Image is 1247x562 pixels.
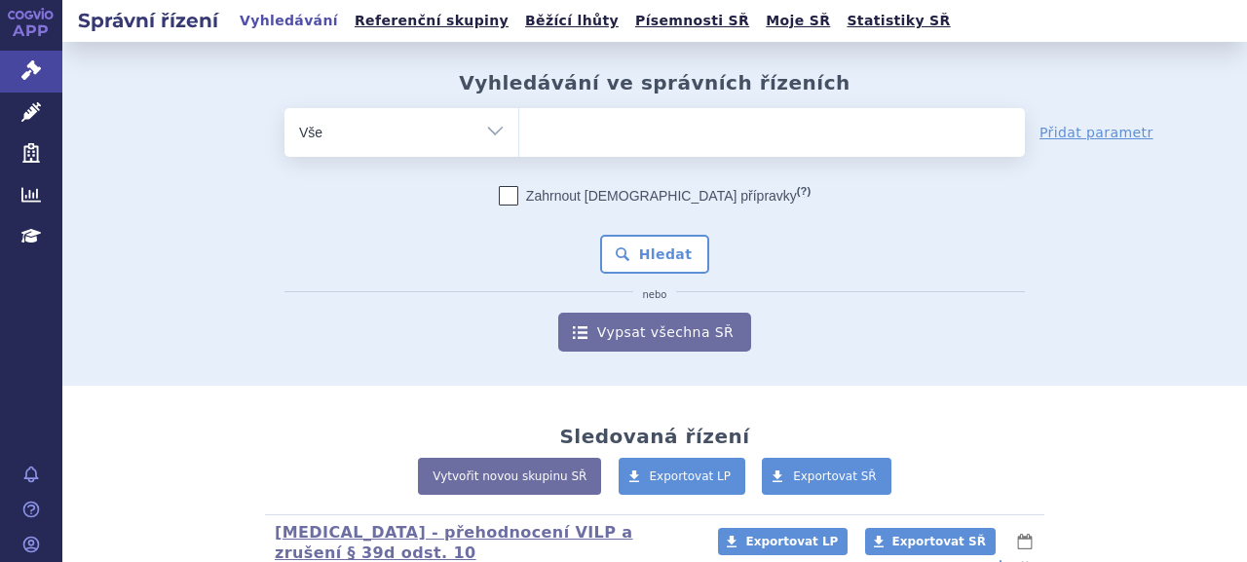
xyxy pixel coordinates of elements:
a: Exportovat LP [718,528,848,555]
a: Vypsat všechna SŘ [558,313,751,352]
a: Vyhledávání [234,8,344,34]
a: Písemnosti SŘ [629,8,755,34]
h2: Správní řízení [62,7,234,34]
a: [MEDICAL_DATA] - přehodnocení VILP a zrušení § 39d odst. 10 [275,523,633,562]
a: Běžící lhůty [519,8,624,34]
span: Exportovat SŘ [892,535,986,548]
a: Statistiky SŘ [841,8,956,34]
a: Referenční skupiny [349,8,514,34]
span: Exportovat LP [745,535,838,548]
a: Exportovat SŘ [865,528,996,555]
button: Hledat [600,235,710,274]
span: Exportovat LP [650,469,732,483]
span: Exportovat SŘ [793,469,877,483]
h2: Sledovaná řízení [559,425,749,448]
a: Moje SŘ [760,8,836,34]
i: nebo [633,289,677,301]
a: Přidat parametr [1039,123,1153,142]
a: Vytvořit novou skupinu SŘ [418,458,601,495]
abbr: (?) [797,185,811,198]
button: lhůty [1015,530,1035,553]
a: Exportovat LP [619,458,746,495]
a: Exportovat SŘ [762,458,891,495]
label: Zahrnout [DEMOGRAPHIC_DATA] přípravky [499,186,811,206]
h2: Vyhledávání ve správních řízeních [459,71,850,94]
